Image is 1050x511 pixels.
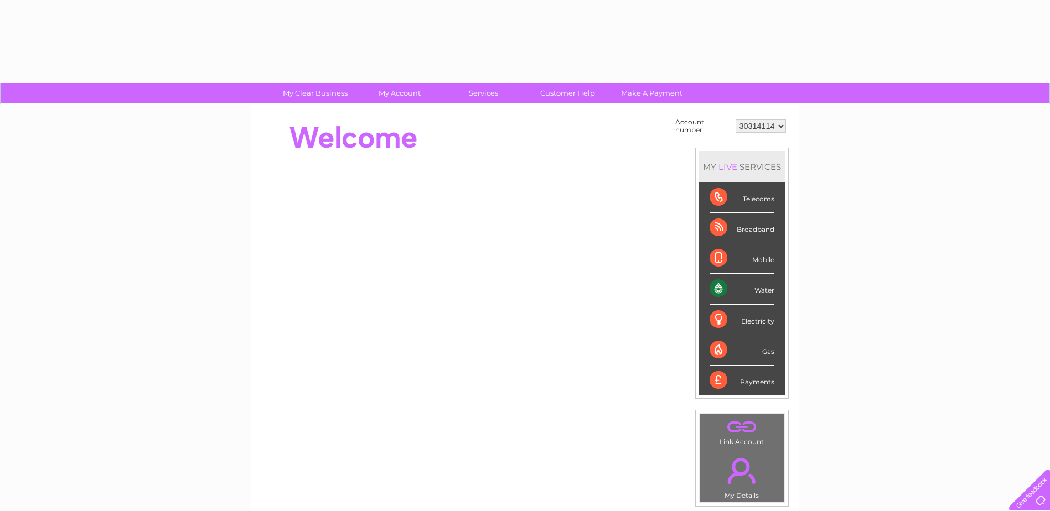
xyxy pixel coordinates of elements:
div: LIVE [716,161,739,172]
div: Mobile [710,243,774,274]
a: My Account [354,83,445,103]
div: Water [710,274,774,304]
div: Telecoms [710,182,774,213]
a: My Clear Business [270,83,361,103]
div: Payments [710,366,774,395]
div: Gas [710,335,774,366]
a: Make A Payment [606,83,697,103]
a: Services [438,83,529,103]
a: Customer Help [522,83,613,103]
div: Broadband [710,213,774,243]
td: Account number [673,116,733,137]
a: . [702,417,782,436]
a: . [702,451,782,490]
div: MY SERVICES [699,151,785,182]
div: Electricity [710,305,774,335]
td: My Details [699,449,785,503]
td: Link Account [699,414,785,449]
